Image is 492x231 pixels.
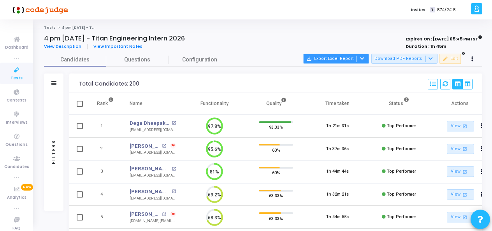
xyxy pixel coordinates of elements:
span: New [21,184,33,191]
span: View Important Notes [93,43,142,49]
mat-icon: open_in_new [172,121,176,125]
div: 1h 44m 55s [326,214,349,220]
div: Total Candidates: 200 [79,81,139,87]
span: 60% [272,169,280,177]
td: 1 [89,115,122,138]
span: Top Performer [387,214,416,219]
img: logo [10,2,68,17]
button: Actions [476,166,487,177]
a: View [447,166,474,177]
a: View [447,144,474,154]
strong: Duration : 1h 45m [406,43,446,49]
span: 93.33% [269,123,283,131]
a: View Description [44,44,88,49]
div: [EMAIL_ADDRESS][DOMAIN_NAME] [130,127,176,133]
mat-icon: open_in_new [172,189,176,194]
mat-icon: open_in_new [462,168,468,175]
a: View Important Notes [88,44,148,49]
div: Filters [50,109,57,194]
th: Actions [430,93,491,115]
div: 1h 32m 21s [326,191,349,198]
th: Functionality [184,93,245,115]
mat-icon: open_in_new [462,145,468,152]
mat-icon: save_alt [306,56,312,61]
div: Time taken [325,99,350,108]
button: Actions [476,121,487,132]
a: Tests [44,25,56,30]
th: Status [368,93,430,115]
div: 1h 37m 36s [326,146,349,152]
div: [DOMAIN_NAME][EMAIL_ADDRESS][DOMAIN_NAME] [130,218,176,224]
button: Actions [476,143,487,154]
strong: Expires On : [DATE] 05:45 PM IST [406,34,482,42]
td: 2 [89,138,122,161]
td: 5 [89,206,122,229]
th: Quality [245,93,307,115]
span: Candidates [44,56,106,64]
div: 1h 44m 44s [326,168,349,175]
span: Top Performer [387,146,416,151]
span: Analytics [7,194,26,201]
a: View [447,121,474,131]
a: [PERSON_NAME] [130,165,170,173]
div: [EMAIL_ADDRESS][DOMAIN_NAME] [130,196,176,201]
mat-icon: open_in_new [462,191,468,198]
mat-icon: open_in_new [162,144,166,148]
span: 4 pm [DATE] - Titan Engineering Intern 2026 [62,25,147,30]
th: Rank [89,93,122,115]
div: [EMAIL_ADDRESS][DOMAIN_NAME] [130,150,176,156]
span: Interviews [6,119,28,126]
a: [PERSON_NAME] [130,142,160,150]
td: 3 [89,160,122,183]
span: Tests [11,75,23,82]
label: Invites: [411,7,427,13]
span: Contests [7,97,26,104]
mat-icon: open_in_new [462,214,468,220]
td: 4 [89,183,122,206]
div: [EMAIL_ADDRESS][DOMAIN_NAME] [130,173,176,178]
mat-icon: open_in_new [462,123,468,129]
a: Dega Dheepakkh [130,119,170,127]
button: Actions [476,189,487,200]
span: Questions [106,56,169,64]
div: View Options [452,79,473,89]
span: Top Performer [387,192,416,197]
div: Name [130,99,142,108]
a: [PERSON_NAME] [130,188,170,196]
h4: 4 pm [DATE] - Titan Engineering Intern 2026 [44,35,185,42]
mat-icon: edit [443,56,448,61]
button: Edit [439,54,461,64]
span: Questions [5,142,28,148]
span: Candidates [4,164,29,170]
span: View Description [44,43,81,49]
span: 60% [272,146,280,154]
mat-icon: open_in_new [172,167,176,171]
span: T [430,7,435,13]
a: View [447,189,474,200]
a: [PERSON_NAME] [130,210,160,218]
span: Configuration [182,56,217,64]
span: 63.33% [269,192,283,199]
div: 1h 21m 31s [326,123,349,129]
a: View [447,212,474,222]
span: Dashboard [5,44,28,51]
button: Export Excel Report [303,54,369,64]
nav: breadcrumb [44,25,482,30]
span: 63.33% [269,214,283,222]
span: Top Performer [387,123,416,128]
span: 874/2418 [437,7,456,13]
button: Download PDF Reports [371,54,438,64]
span: Top Performer [387,169,416,174]
mat-icon: open_in_new [162,212,166,217]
